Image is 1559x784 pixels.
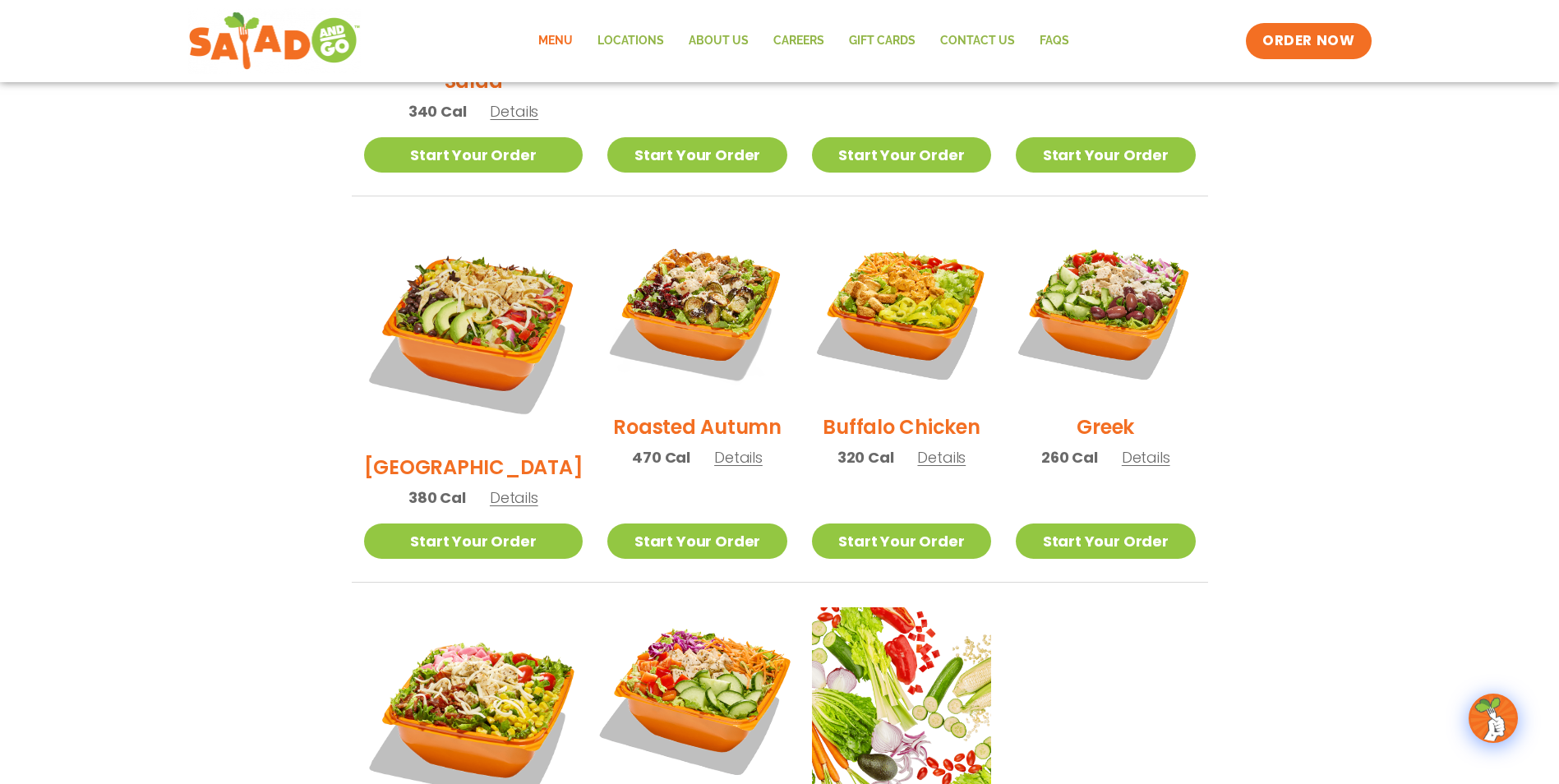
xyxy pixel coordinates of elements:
span: Details [490,101,538,122]
a: Start Your Order [607,137,786,173]
a: Start Your Order [1016,137,1195,173]
span: 320 Cal [837,446,894,468]
a: GIFT CARDS [837,22,928,60]
span: 470 Cal [632,446,690,468]
a: About Us [676,22,761,60]
a: Start Your Order [607,523,786,559]
a: Start Your Order [364,523,583,559]
img: wpChatIcon [1470,695,1516,741]
span: ORDER NOW [1262,31,1354,51]
a: Careers [761,22,837,60]
img: Product photo for Greek Salad [1016,221,1195,400]
img: Product photo for Roasted Autumn Salad [607,221,786,400]
img: Product photo for BBQ Ranch Salad [364,221,583,440]
a: Start Your Order [1016,523,1195,559]
h2: Greek [1077,413,1134,441]
img: Product photo for Buffalo Chicken Salad [812,221,991,400]
span: Details [1122,447,1170,468]
a: Menu [526,22,585,60]
h2: Buffalo Chicken [823,413,980,441]
nav: Menu [526,22,1082,60]
a: Start Your Order [812,137,991,173]
a: Locations [585,22,676,60]
span: Details [917,447,966,468]
a: FAQs [1027,22,1082,60]
span: Details [714,447,763,468]
span: 340 Cal [408,100,467,122]
span: Details [490,487,538,508]
h2: [GEOGRAPHIC_DATA] [364,453,583,482]
a: Contact Us [928,22,1027,60]
a: Start Your Order [364,137,583,173]
img: new-SAG-logo-768×292 [188,8,362,74]
a: ORDER NOW [1246,23,1371,59]
span: 260 Cal [1041,446,1098,468]
a: Start Your Order [812,523,991,559]
h2: Roasted Autumn [613,413,782,441]
span: 380 Cal [408,487,466,509]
